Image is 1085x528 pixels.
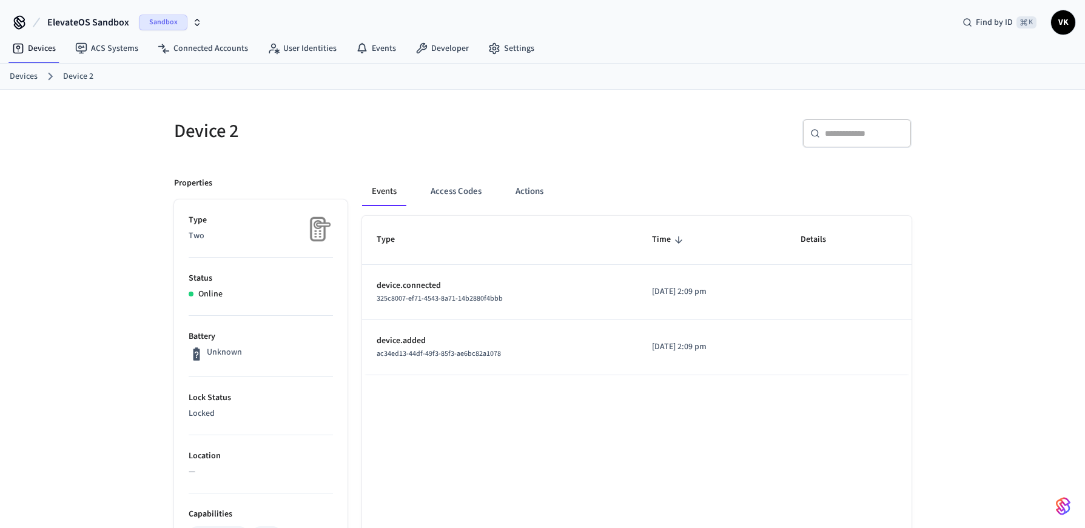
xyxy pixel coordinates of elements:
p: Two [189,230,333,242]
img: SeamLogoGradient.69752ec5.svg [1056,496,1070,516]
p: [DATE] 2:09 pm [652,286,771,298]
p: Type [189,214,333,227]
a: Developer [406,38,479,59]
p: Location [189,450,333,463]
p: device.added [377,335,623,347]
p: Online [198,288,223,301]
a: ACS Systems [66,38,148,59]
span: Type [377,230,411,249]
span: ac34ed13-44df-49f3-85f3-ae6bc82a1078 [377,349,501,359]
p: Lock Status [189,392,333,404]
a: Events [346,38,406,59]
p: Status [189,272,333,285]
button: VK [1051,10,1075,35]
button: Access Codes [421,177,491,206]
a: Settings [479,38,544,59]
span: ElevateOS Sandbox [47,15,129,30]
table: sticky table [362,216,912,375]
a: Devices [2,38,66,59]
span: VK [1052,12,1074,33]
p: Battery [189,330,333,343]
a: Device 2 [63,70,93,83]
p: Capabilities [189,508,333,521]
a: Devices [10,70,38,83]
p: [DATE] 2:09 pm [652,341,771,353]
a: Connected Accounts [148,38,258,59]
p: device.connected [377,279,623,292]
span: Details [801,230,842,249]
div: ant example [362,177,912,206]
p: Unknown [207,346,242,359]
p: Properties [174,177,212,190]
span: Find by ID [976,16,1013,28]
button: Actions [506,177,553,206]
span: 325c8007-ef71-4543-8a71-14b2880f4bbb [377,293,503,304]
span: Time [652,230,687,249]
span: ⌘ K [1016,16,1036,28]
button: Events [362,177,406,206]
span: Sandbox [139,15,187,30]
img: Placeholder Lock Image [303,214,333,244]
div: Find by ID⌘ K [953,12,1046,33]
h5: Device 2 [174,119,536,144]
p: Locked [189,407,333,420]
p: — [189,466,333,478]
a: User Identities [258,38,346,59]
